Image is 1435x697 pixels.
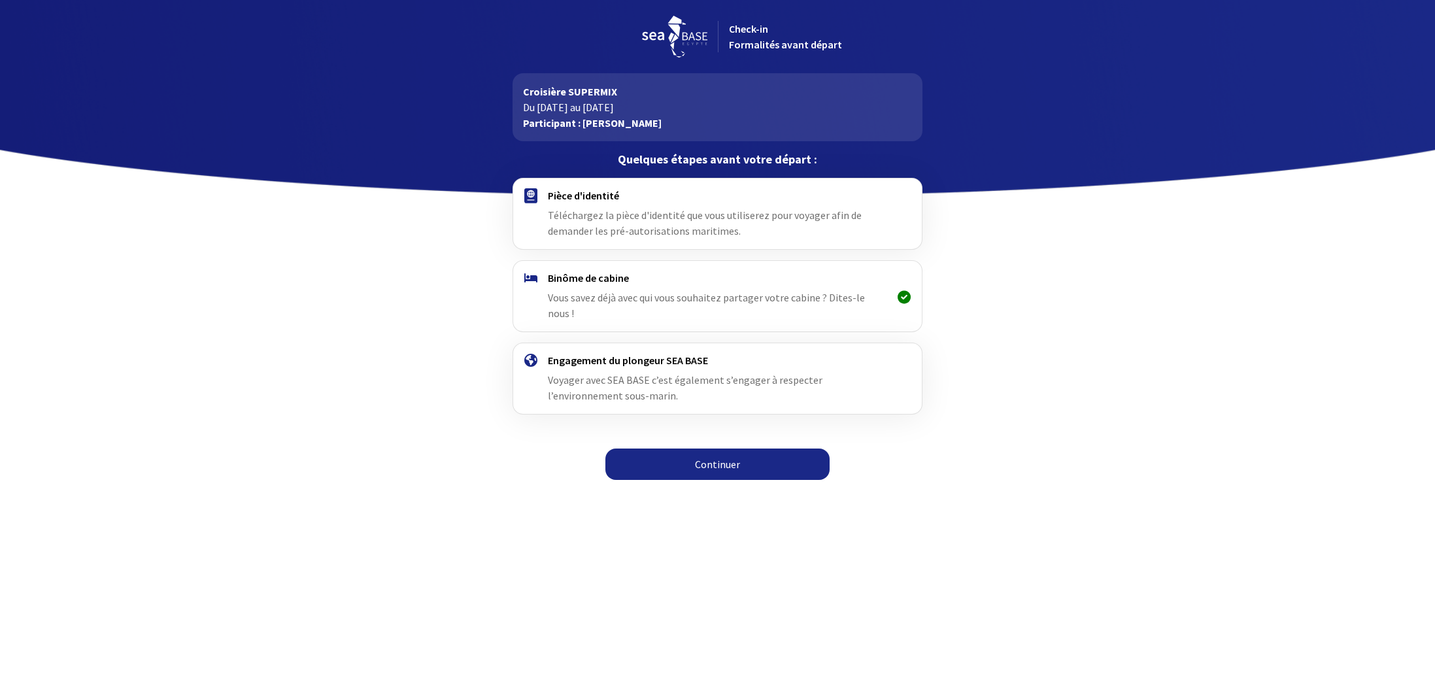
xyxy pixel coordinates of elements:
img: engagement.svg [524,354,537,367]
span: Voyager avec SEA BASE c’est également s’engager à respecter l’environnement sous-marin. [548,373,822,402]
img: binome.svg [524,273,537,282]
h4: Pièce d'identité [548,189,887,202]
a: Continuer [605,449,830,480]
img: logo_seabase.svg [642,16,707,58]
span: Vous savez déjà avec qui vous souhaitez partager votre cabine ? Dites-le nous ! [548,291,865,320]
span: Téléchargez la pièce d'identité que vous utiliserez pour voyager afin de demander les pré-autoris... [548,209,862,237]
p: Participant : [PERSON_NAME] [523,115,912,131]
h4: Binôme de cabine [548,271,887,284]
p: Du [DATE] au [DATE] [523,99,912,115]
h4: Engagement du plongeur SEA BASE [548,354,887,367]
img: passport.svg [524,188,537,203]
p: Quelques étapes avant votre départ : [513,152,922,167]
span: Check-in Formalités avant départ [729,22,842,51]
p: Croisière SUPERMIX [523,84,912,99]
